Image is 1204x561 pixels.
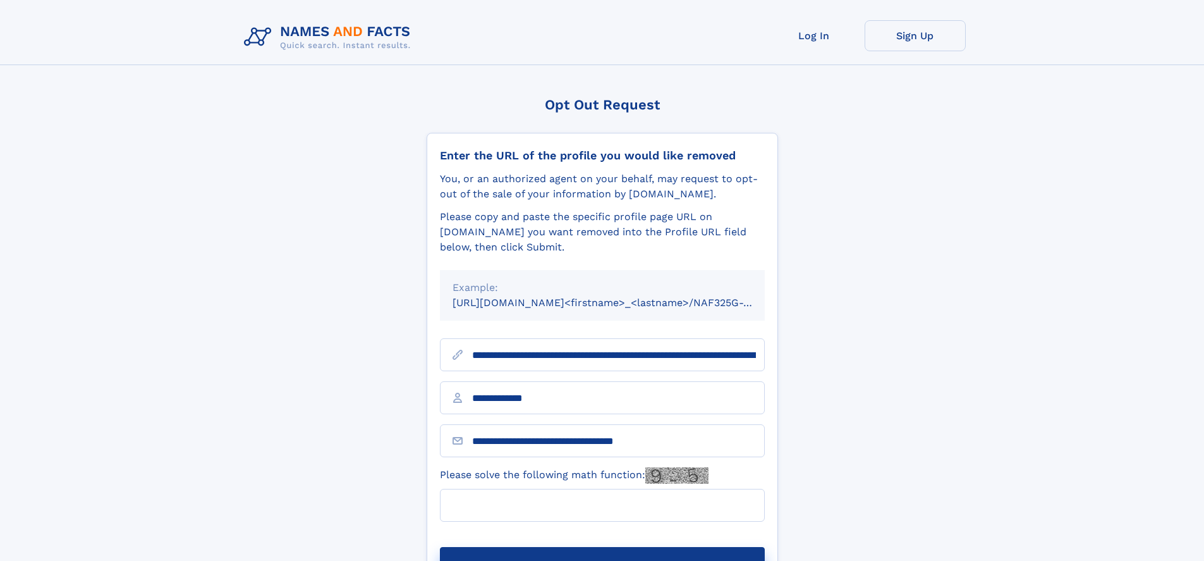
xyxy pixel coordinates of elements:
[427,97,778,113] div: Opt Out Request
[440,171,765,202] div: You, or an authorized agent on your behalf, may request to opt-out of the sale of your informatio...
[453,297,789,309] small: [URL][DOMAIN_NAME]<firstname>_<lastname>/NAF325G-xxxxxxxx
[440,149,765,163] div: Enter the URL of the profile you would like removed
[440,209,765,255] div: Please copy and paste the specific profile page URL on [DOMAIN_NAME] you want removed into the Pr...
[763,20,865,51] a: Log In
[440,467,708,484] label: Please solve the following math function:
[239,20,421,54] img: Logo Names and Facts
[865,20,966,51] a: Sign Up
[453,280,752,295] div: Example:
